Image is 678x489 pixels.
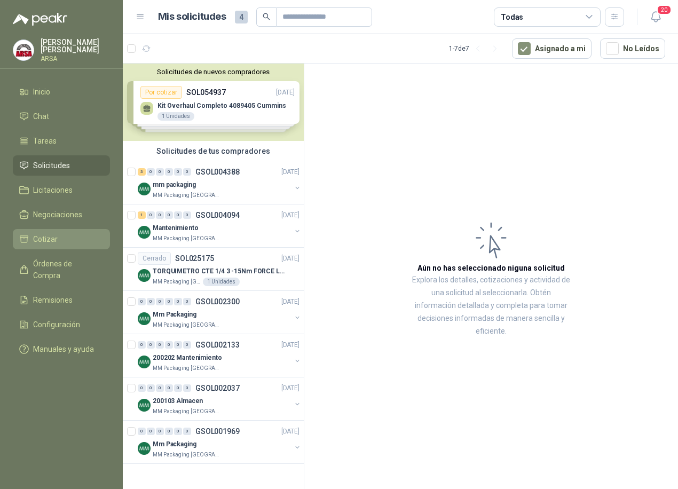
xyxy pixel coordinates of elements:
[13,314,110,335] a: Configuración
[195,168,240,176] p: GSOL004388
[153,451,220,459] p: MM Packaging [GEOGRAPHIC_DATA]
[153,407,220,416] p: MM Packaging [GEOGRAPHIC_DATA]
[13,204,110,225] a: Negociaciones
[138,312,151,325] img: Company Logo
[138,399,151,412] img: Company Logo
[449,40,503,57] div: 1 - 7 de 7
[183,341,191,349] div: 0
[33,160,70,171] span: Solicitudes
[153,353,222,363] p: 200202 Mantenimiento
[138,211,146,219] div: 1
[33,233,58,245] span: Cotizar
[33,209,82,220] span: Negociaciones
[165,168,173,176] div: 0
[147,168,155,176] div: 0
[13,131,110,151] a: Tareas
[281,383,299,393] p: [DATE]
[13,290,110,310] a: Remisiones
[153,278,201,286] p: MM Packaging [GEOGRAPHIC_DATA]
[138,269,151,282] img: Company Logo
[203,278,240,286] div: 1 Unidades
[13,40,34,60] img: Company Logo
[165,341,173,349] div: 0
[183,428,191,435] div: 0
[153,223,198,233] p: Mantenimiento
[512,38,592,59] button: Asignado a mi
[147,341,155,349] div: 0
[153,439,196,449] p: Mm Packaging
[156,298,164,305] div: 0
[138,442,151,455] img: Company Logo
[195,384,240,392] p: GSOL002037
[138,425,302,459] a: 0 0 0 0 0 0 GSOL001969[DATE] Company LogoMm PackagingMM Packaging [GEOGRAPHIC_DATA]
[147,298,155,305] div: 0
[147,428,155,435] div: 0
[138,168,146,176] div: 3
[411,274,571,338] p: Explora los detalles, cotizaciones y actividad de una solicitud al seleccionarla. Obtén informaci...
[165,384,173,392] div: 0
[153,234,220,243] p: MM Packaging [GEOGRAPHIC_DATA]
[33,111,49,122] span: Chat
[13,254,110,286] a: Órdenes de Compra
[13,82,110,102] a: Inicio
[33,135,57,147] span: Tareas
[138,382,302,416] a: 0 0 0 0 0 0 GSOL002037[DATE] Company Logo200103 AlmacenMM Packaging [GEOGRAPHIC_DATA]
[183,168,191,176] div: 0
[646,7,665,27] button: 20
[138,298,146,305] div: 0
[281,340,299,350] p: [DATE]
[153,180,196,190] p: mm packaging
[153,364,220,373] p: MM Packaging [GEOGRAPHIC_DATA]
[138,165,302,200] a: 3 0 0 0 0 0 GSOL004388[DATE] Company Logomm packagingMM Packaging [GEOGRAPHIC_DATA]
[13,339,110,359] a: Manuales y ayuda
[138,356,151,368] img: Company Logo
[33,294,73,306] span: Remisiones
[127,68,299,76] button: Solicitudes de nuevos compradores
[195,341,240,349] p: GSOL002133
[600,38,665,59] button: No Leídos
[33,258,100,281] span: Órdenes de Compra
[501,11,523,23] div: Todas
[138,226,151,239] img: Company Logo
[123,141,304,161] div: Solicitudes de tus compradores
[147,384,155,392] div: 0
[158,9,226,25] h1: Mis solicitudes
[153,266,286,277] p: TORQUIMETRO CTE 1/4 3 -15Nm FORCE Largo: 195 mm
[174,428,182,435] div: 0
[156,428,164,435] div: 0
[174,384,182,392] div: 0
[657,5,672,15] span: 20
[281,210,299,220] p: [DATE]
[41,56,110,62] p: ARSA
[156,168,164,176] div: 0
[153,191,220,200] p: MM Packaging [GEOGRAPHIC_DATA]
[281,427,299,437] p: [DATE]
[235,11,248,23] span: 4
[123,248,304,291] a: CerradoSOL025175[DATE] Company LogoTORQUIMETRO CTE 1/4 3 -15Nm FORCE Largo: 195 mmMM Packaging [G...
[13,155,110,176] a: Solicitudes
[147,211,155,219] div: 0
[281,254,299,264] p: [DATE]
[33,319,80,330] span: Configuración
[175,255,214,262] p: SOL025175
[138,338,302,373] a: 0 0 0 0 0 0 GSOL002133[DATE] Company Logo200202 MantenimientoMM Packaging [GEOGRAPHIC_DATA]
[138,209,302,243] a: 1 0 0 0 0 0 GSOL004094[DATE] Company LogoMantenimientoMM Packaging [GEOGRAPHIC_DATA]
[156,384,164,392] div: 0
[156,211,164,219] div: 0
[153,396,203,406] p: 200103 Almacen
[174,298,182,305] div: 0
[13,106,110,127] a: Chat
[165,428,173,435] div: 0
[263,13,270,20] span: search
[174,211,182,219] div: 0
[281,167,299,177] p: [DATE]
[281,297,299,307] p: [DATE]
[153,310,196,320] p: Mm Packaging
[138,384,146,392] div: 0
[123,64,304,141] div: Solicitudes de nuevos compradoresPor cotizarSOL054937[DATE] Kit Overhaul Completo 4089405 Cummins...
[174,168,182,176] div: 0
[41,38,110,53] p: [PERSON_NAME] [PERSON_NAME]
[417,262,565,274] h3: Aún no has seleccionado niguna solicitud
[183,298,191,305] div: 0
[183,211,191,219] div: 0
